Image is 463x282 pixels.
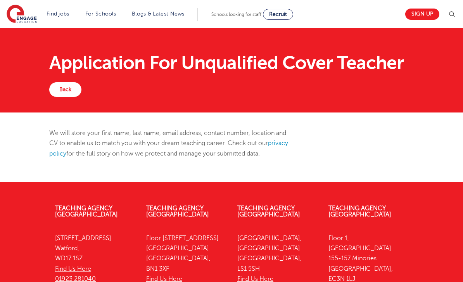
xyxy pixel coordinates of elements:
a: For Schools [85,11,116,17]
h1: Application For Unqualified Cover Teacher [49,54,414,72]
a: Teaching Agency [GEOGRAPHIC_DATA] [237,205,300,218]
a: Back [49,82,81,97]
a: Find Us Here [55,265,91,272]
img: Engage Education [7,5,37,24]
a: Teaching Agency [GEOGRAPHIC_DATA] [146,205,209,218]
span: Recruit [269,11,287,17]
span: Schools looking for staff [211,12,261,17]
a: privacy policy [49,140,288,157]
p: We will store your first name, last name, email address, contact number, location and CV to enabl... [49,128,289,159]
a: Find jobs [47,11,69,17]
a: Teaching Agency [GEOGRAPHIC_DATA] [55,205,118,218]
a: Recruit [263,9,293,20]
a: Blogs & Latest News [132,11,185,17]
a: Sign up [405,9,439,20]
a: Teaching Agency [GEOGRAPHIC_DATA] [328,205,391,218]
